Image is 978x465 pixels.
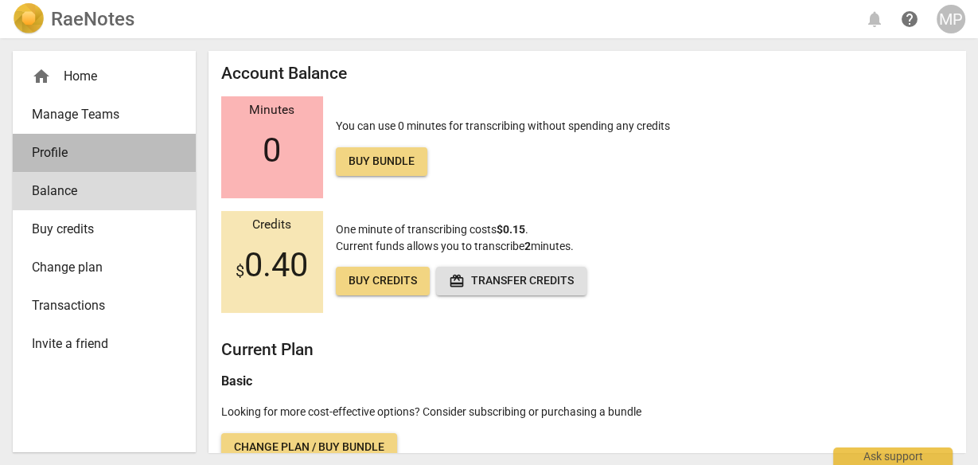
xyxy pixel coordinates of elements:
[236,246,308,284] span: 0.40
[524,240,531,252] b: 2
[900,10,919,29] span: help
[13,3,134,35] a: LogoRaeNotes
[13,287,196,325] a: Transactions
[221,433,397,462] a: Change plan / Buy bundle
[234,440,384,455] span: Change plan / Buy bundle
[336,223,528,236] span: One minute of transcribing costs .
[32,67,51,86] span: home
[449,273,574,289] span: Transfer credits
[937,5,965,33] button: MP
[336,240,574,252] span: Current funds allows you to transcribe minutes.
[13,3,45,35] img: Logo
[221,64,953,84] h2: Account Balance
[32,334,164,354] span: Invite a friend
[32,220,164,239] span: Buy credits
[449,273,465,289] span: redeem
[336,118,670,176] p: You can use 0 minutes for transcribing without spending any credits
[13,172,196,210] a: Balance
[336,267,430,295] a: Buy credits
[51,8,134,30] h2: RaeNotes
[13,57,196,96] div: Home
[32,143,164,162] span: Profile
[895,5,924,33] a: Help
[221,218,323,232] div: Credits
[221,340,953,360] h2: Current Plan
[32,296,164,315] span: Transactions
[13,325,196,363] a: Invite a friend
[32,182,164,201] span: Balance
[221,373,252,389] b: Basic
[13,210,196,248] a: Buy credits
[263,131,281,170] span: 0
[349,154,415,170] span: Buy bundle
[13,96,196,134] a: Manage Teams
[436,267,586,295] button: Transfer credits
[221,104,323,118] div: Minutes
[336,147,427,176] a: Buy bundle
[349,273,417,289] span: Buy credits
[13,248,196,287] a: Change plan
[32,67,164,86] div: Home
[32,258,164,277] span: Change plan
[13,134,196,172] a: Profile
[221,404,953,420] p: Looking for more cost-effective options? Consider subscribing or purchasing a bundle
[236,261,244,280] span: $
[497,223,525,236] b: $0.15
[32,105,164,124] span: Manage Teams
[833,447,953,465] div: Ask support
